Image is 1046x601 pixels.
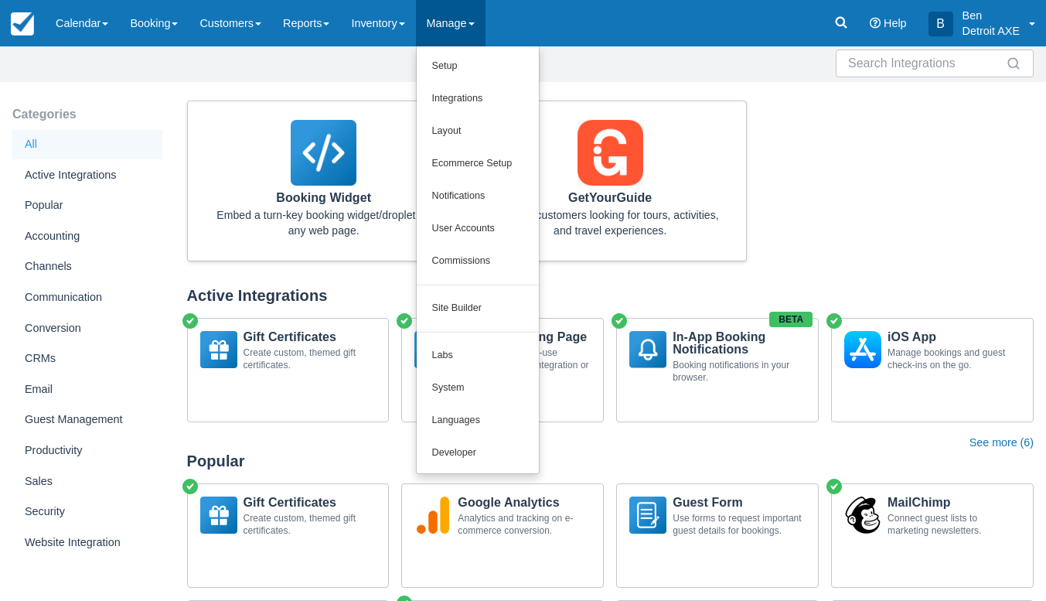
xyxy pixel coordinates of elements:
[870,18,881,29] i: Help
[401,318,604,422] a: HostedHosted Booking PageA turn-key, ready-to-use booking page. No integration or website required.
[12,436,162,466] div: Productivity
[673,512,806,537] div: Use forms to request important guest details for bookings.
[888,347,1020,371] div: Manage bookings and guest check-ins on the go.
[12,191,162,220] div: Popular
[213,207,435,238] div: Embed a turn-key booking widget/droplet on any web page.
[12,130,162,159] div: All
[888,497,1020,509] p: MailChimp
[11,12,34,36] img: checkfront-main-nav-mini-logo.png
[12,375,162,405] div: Email
[414,497,451,534] img: GoogleAnalytics
[458,497,591,509] p: Google Analytics
[963,8,1020,23] p: Ben
[458,512,591,537] div: Analytics and tracking on e-commerce conversion.
[417,148,539,180] a: Ecommerce Setup
[825,312,843,330] span: Active
[616,318,819,422] a: WebPushIn-App Booking NotificationsBooking notifications in your browser.
[187,101,461,261] a: DropletBooking WidgetEmbed a turn-key booking widget/droplet on any web page.
[473,101,747,261] a: GetYourGuideGetYourGuideReach customers looking for tours, activities, and travel experiences.
[928,12,953,36] div: B
[417,115,539,148] a: Layout
[831,318,1034,422] a: iOSiOS AppManage bookings and guest check-ins on the go.
[825,477,843,496] span: Active
[12,344,162,374] div: CRMs
[769,312,813,327] label: Beta
[417,437,539,470] a: Developer
[888,331,1020,343] p: iOS App
[616,483,819,588] a: GuestsGuest FormUse forms to request important guest details for bookings.
[844,497,881,534] img: MailChimp
[417,340,539,372] a: Labs
[888,512,1020,537] div: Connect guest lists to marketing newsletters.
[848,50,1003,77] input: Search Integrations
[187,483,390,588] a: GiftCertGift CertificatesCreate custom, themed gift certificates.
[610,312,629,330] span: Active
[12,161,162,190] div: Active Integrations
[629,497,666,534] img: Guests
[213,192,435,204] p: Booking Widget
[12,314,162,343] div: Conversion
[673,331,806,356] p: In-App Booking Notifications
[417,372,539,405] a: System
[200,497,237,534] img: GiftCert
[629,331,666,368] img: WebPush
[244,512,376,537] div: Create custom, themed gift certificates.
[395,312,414,330] span: Active
[417,213,539,245] a: User Accounts
[12,497,162,527] div: Security
[414,331,451,368] img: Hosted
[200,331,237,368] img: GiftCert
[291,120,356,186] img: Droplet
[12,467,162,497] div: Sales
[499,192,721,204] p: GetYourGuide
[181,477,199,496] span: Active
[12,222,162,251] div: Accounting
[12,101,162,128] div: Categories
[673,359,806,384] div: Booking notifications in your browser.
[884,17,907,29] span: Help
[12,252,162,282] div: Channels
[499,207,721,238] div: Reach customers looking for tours, activities, and travel experiences.
[12,283,162,312] div: Communication
[673,497,806,509] p: Guest Form
[417,405,539,437] a: Languages
[187,286,1034,306] div: Active Integrations
[401,483,604,588] a: GoogleAnalyticsGoogle AnalyticsAnalytics and tracking on e-commerce conversion.
[831,483,1034,588] a: MailChimpMailChimpConnect guest lists to marketing newsletters.
[969,435,1034,452] button: See more (6)
[417,83,539,115] a: Integrations
[181,312,199,330] span: Active
[12,405,162,435] div: Guest Management
[578,120,643,186] img: GetYourGuide
[244,347,376,371] div: Create custom, themed gift certificates.
[417,245,539,278] a: Commissions
[844,331,881,368] img: iOS
[417,292,539,325] a: Site Builder
[417,50,539,83] a: Setup
[12,528,162,558] div: Website Integration
[244,497,376,509] p: Gift Certificates
[187,452,1034,471] div: Popular
[416,46,540,474] ul: Manage
[244,331,376,343] p: Gift Certificates
[417,180,539,213] a: Notifications
[963,23,1020,39] p: Detroit AXE
[187,318,390,422] a: GiftCertGift CertificatesCreate custom, themed gift certificates.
